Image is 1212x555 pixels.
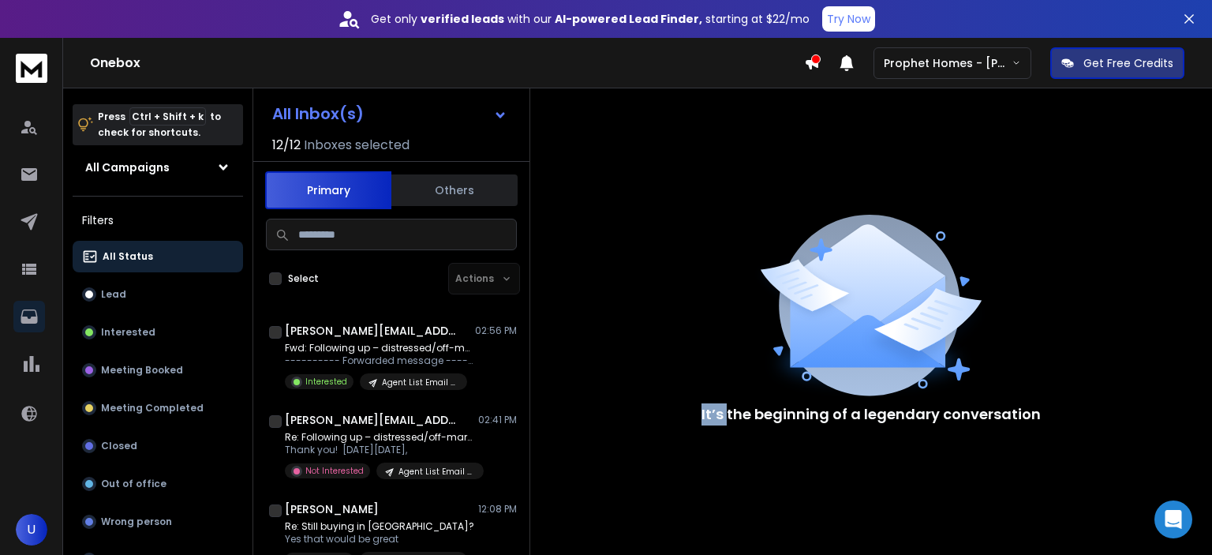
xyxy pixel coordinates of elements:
div: Open Intercom Messenger [1154,501,1192,538]
p: Not Interested [305,465,364,477]
p: 02:41 PM [478,414,517,426]
button: Get Free Credits [1050,47,1184,79]
h3: Inboxes selected [304,136,410,155]
img: logo [16,54,47,83]
p: Lead [101,288,126,301]
span: Ctrl + Shift + k [129,107,206,126]
h1: [PERSON_NAME][EMAIL_ADDRESS][DOMAIN_NAME] [285,412,458,428]
p: Closed [101,440,137,452]
p: ---------- Forwarded message --------- From: [PERSON_NAME] [285,354,474,367]
button: Try Now [822,6,875,32]
button: All Campaigns [73,152,243,183]
button: Out of office [73,468,243,500]
h1: Onebox [90,54,804,73]
p: It’s the beginning of a legendary conversation [701,403,1041,426]
h3: Filters [73,209,243,231]
h1: All Campaigns [85,159,170,175]
button: All Status [73,241,243,272]
p: Meeting Completed [101,402,204,414]
p: Try Now [827,11,870,27]
p: Interested [101,326,155,339]
p: Wrong person [101,516,172,528]
p: Re: Following up – distressed/off-market [285,431,474,444]
p: Meeting Booked [101,364,183,377]
strong: AI-powered Lead Finder, [555,11,702,27]
strong: verified leads [421,11,504,27]
p: Press to check for shortcuts. [98,109,221,141]
label: Select [288,272,319,285]
p: Re: Still buying in [GEOGRAPHIC_DATA]? [285,520,474,533]
p: 02:56 PM [475,324,517,337]
p: Thank you! [DATE][DATE], [285,444,474,456]
button: U [16,514,47,546]
button: Lead [73,279,243,310]
p: Agent List Email Campaign [398,466,474,478]
p: 12:08 PM [478,503,517,516]
button: Meeting Booked [73,354,243,386]
button: Meeting Completed [73,392,243,424]
p: Interested [305,376,347,388]
button: Others [391,173,518,208]
p: Out of office [101,478,166,490]
p: Fwd: Following up – distressed/off-market [285,342,474,354]
button: Closed [73,430,243,462]
p: All Status [103,250,153,263]
p: Prophet Homes - [PERSON_NAME] [884,55,1012,71]
button: Interested [73,317,243,348]
h1: All Inbox(s) [272,106,364,122]
p: Yes that would be great [285,533,474,546]
p: Agent List Email Campaign [382,377,458,388]
h1: [PERSON_NAME][EMAIL_ADDRESS][PERSON_NAME][DOMAIN_NAME] [285,323,458,339]
button: Primary [265,171,391,209]
h1: [PERSON_NAME] [285,501,379,517]
p: Get only with our starting at $22/mo [371,11,810,27]
p: Get Free Credits [1083,55,1173,71]
span: 12 / 12 [272,136,301,155]
button: Wrong person [73,506,243,538]
button: All Inbox(s) [260,98,520,129]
